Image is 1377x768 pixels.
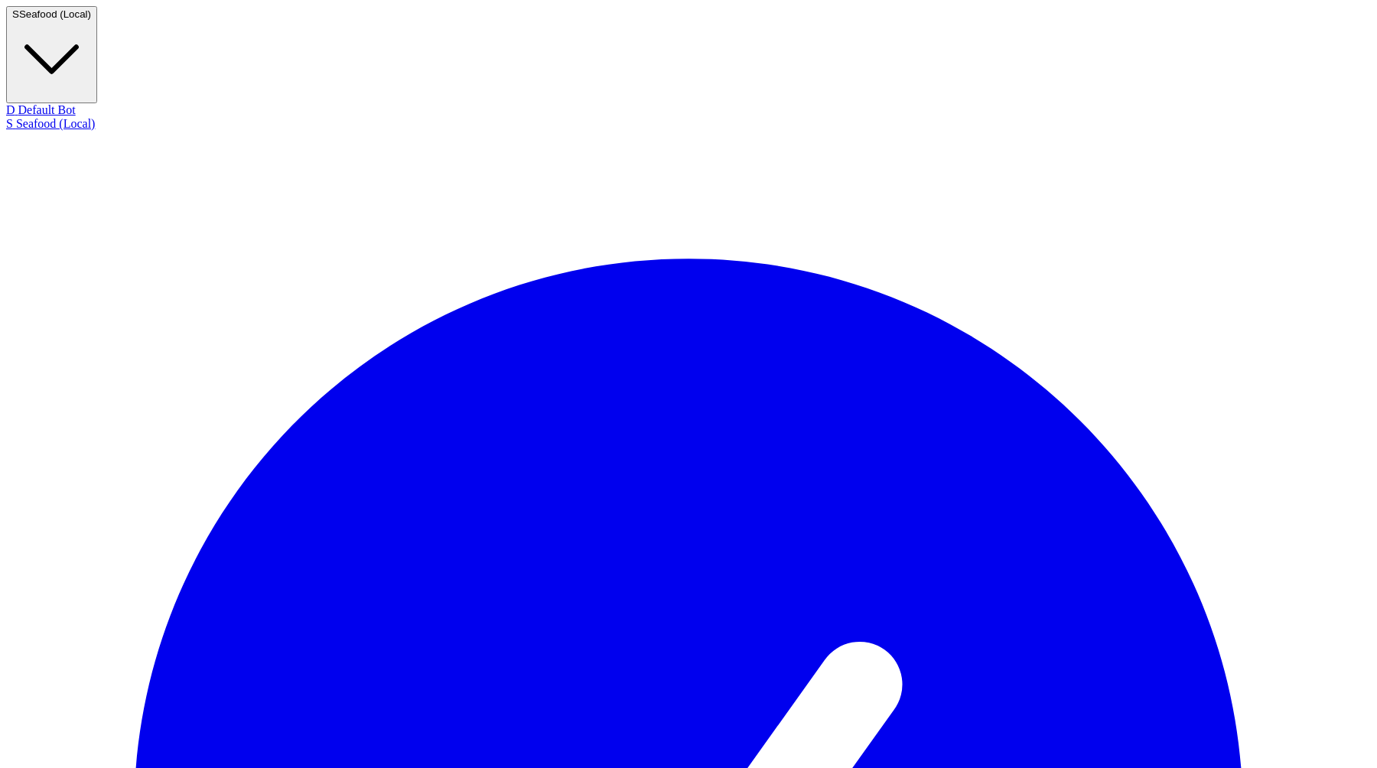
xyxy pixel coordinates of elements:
span: D [6,103,15,116]
span: S [12,8,19,20]
div: Default Bot [6,103,1371,117]
span: Seafood (Local) [19,8,91,20]
span: S [6,117,13,130]
button: SSeafood (Local) [6,6,97,103]
div: Seafood (Local) [6,117,1371,131]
